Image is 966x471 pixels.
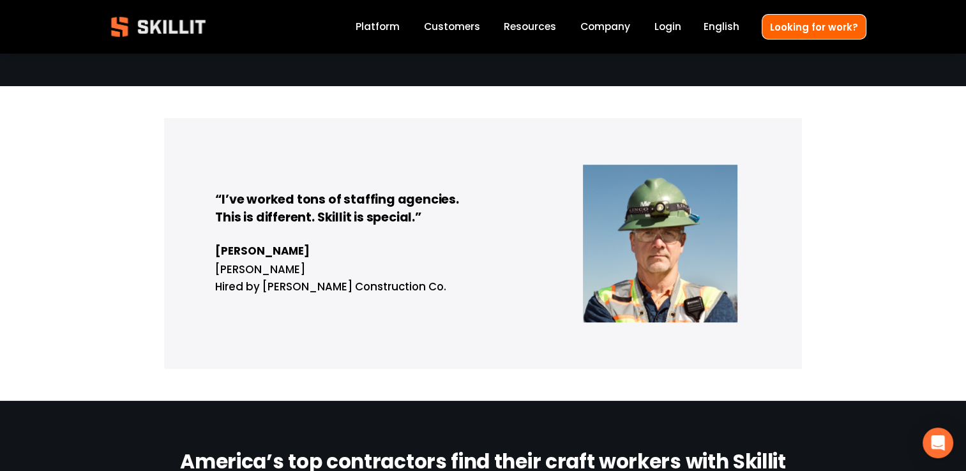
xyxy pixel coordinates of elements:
strong: “I’ve worked tons of staffing agencies. This is different. Skillit is special.” [215,190,459,229]
a: Looking for work? [762,14,866,39]
img: Skillit [100,8,216,46]
span: Resources [504,19,556,34]
div: language picker [704,19,739,36]
div: Open Intercom Messenger [923,428,953,458]
a: Login [654,19,681,36]
a: Company [580,19,630,36]
a: Platform [356,19,400,36]
span: English [704,19,739,34]
strong: [PERSON_NAME] [215,243,310,261]
a: Customers [423,19,479,36]
p: [PERSON_NAME] Hired by [PERSON_NAME] Construction Co. [215,243,750,295]
a: folder dropdown [504,19,556,36]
